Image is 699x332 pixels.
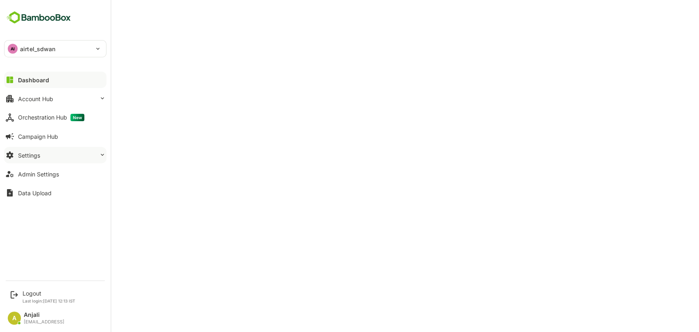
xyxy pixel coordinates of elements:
[4,166,106,182] button: Admin Settings
[8,44,18,54] div: AI
[70,114,84,121] span: New
[18,190,52,196] div: Data Upload
[4,185,106,201] button: Data Upload
[18,133,58,140] div: Campaign Hub
[18,171,59,178] div: Admin Settings
[4,10,73,25] img: BambooboxFullLogoMark.5f36c76dfaba33ec1ec1367b70bb1252.svg
[20,45,56,53] p: airtel_sdwan
[23,290,75,297] div: Logout
[23,298,75,303] p: Last login: [DATE] 12:13 IST
[18,95,53,102] div: Account Hub
[18,77,49,84] div: Dashboard
[8,312,21,325] div: A
[18,114,84,121] div: Orchestration Hub
[18,152,40,159] div: Settings
[4,128,106,145] button: Campaign Hub
[4,147,106,163] button: Settings
[5,41,106,57] div: AIairtel_sdwan
[24,312,64,318] div: Anjali
[4,90,106,107] button: Account Hub
[24,319,64,325] div: [EMAIL_ADDRESS]
[4,72,106,88] button: Dashboard
[4,109,106,126] button: Orchestration HubNew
